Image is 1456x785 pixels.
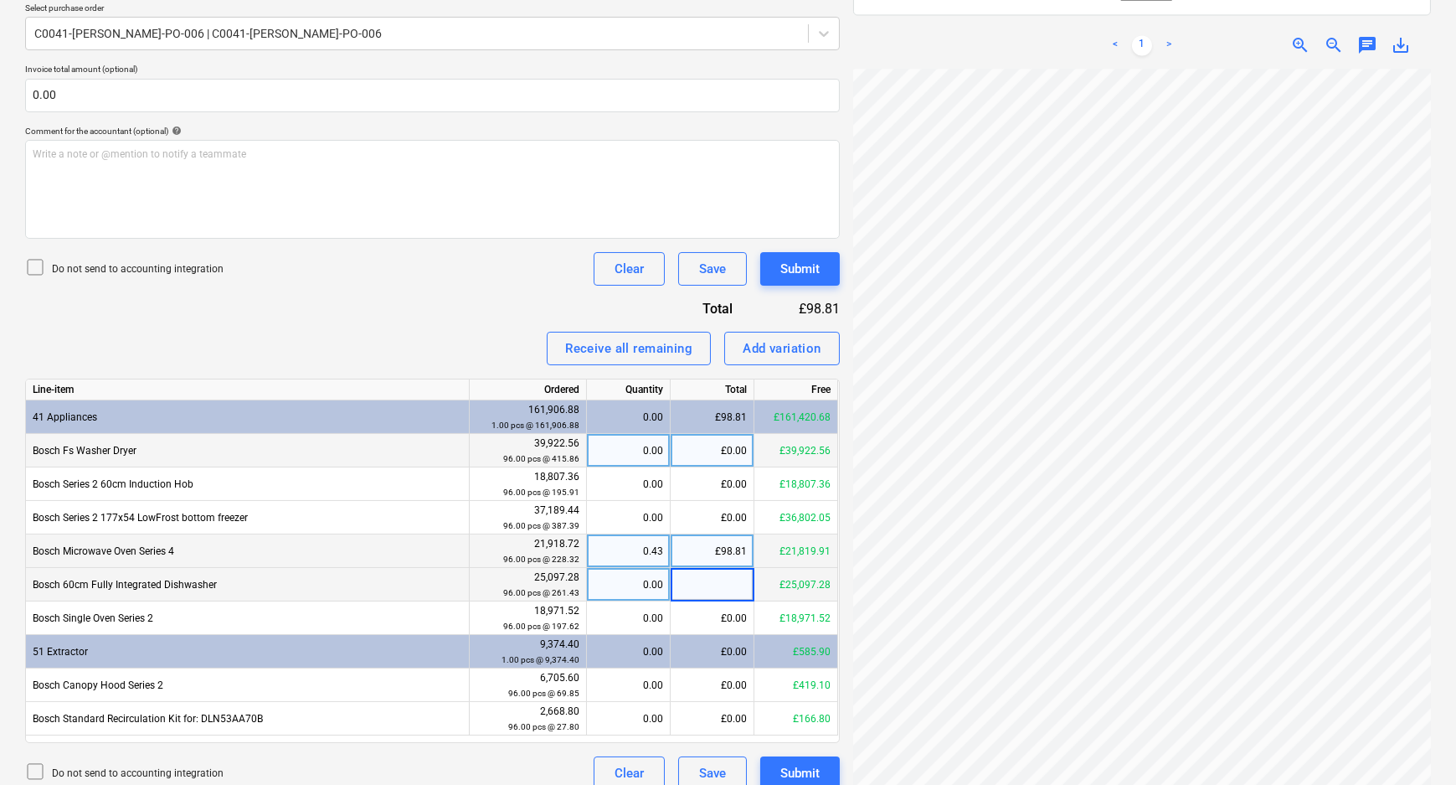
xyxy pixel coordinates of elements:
[503,622,579,631] small: 96.00 pcs @ 197.62
[503,555,579,564] small: 96.00 pcs @ 228.32
[594,400,663,434] div: 0.00
[780,258,820,280] div: Submit
[503,488,579,497] small: 96.00 pcs @ 195.91
[476,704,579,735] div: 2,668.80
[587,380,671,400] div: Quantity
[671,535,754,568] div: £98.81
[754,669,838,702] div: £419.10
[26,380,470,400] div: Line-item
[594,602,663,635] div: 0.00
[594,702,663,736] div: 0.00
[476,603,579,634] div: 18,971.52
[754,568,838,602] div: £25,097.28
[594,635,663,669] div: 0.00
[754,467,838,501] div: £18,807.36
[743,338,821,359] div: Add variation
[1159,35,1179,55] a: Next page
[699,762,726,784] div: Save
[622,299,759,318] div: Total
[565,338,692,359] div: Receive all remaining
[671,400,754,434] div: £98.81
[476,503,579,534] div: 37,189.44
[1324,35,1344,55] span: zoom_out
[594,252,665,286] button: Clear
[678,252,747,286] button: Save
[754,535,838,568] div: £21,819.91
[1290,35,1310,55] span: zoom_in
[594,434,663,467] div: 0.00
[594,467,663,501] div: 0.00
[780,762,820,784] div: Submit
[476,436,579,467] div: 39,922.56
[671,702,754,736] div: £0.00
[470,380,587,400] div: Ordered
[26,467,470,501] div: Bosch Series 2 60cm Induction Hob
[671,380,754,400] div: Total
[502,655,579,664] small: 1.00 pcs @ 9,374.40
[1391,35,1411,55] span: save_alt
[503,521,579,530] small: 96.00 pcs @ 387.39
[33,411,97,423] span: 41 Appliances
[754,380,838,400] div: Free
[25,126,840,137] div: Comment for the accountant (optional)
[508,689,579,698] small: 96.00 pcs @ 69.85
[754,635,838,669] div: £585.90
[25,64,840,78] p: Invoice total amount (optional)
[26,669,470,702] div: Bosch Canopy Hood Series 2
[26,501,470,535] div: Bosch Series 2 177x54 LowFrost bottom freezer
[476,570,579,601] div: 25,097.28
[1357,35,1377,55] span: chat
[615,762,644,784] div: Clear
[594,669,663,702] div: 0.00
[26,535,470,568] div: Bosch Microwave Oven Series 4
[760,252,840,286] button: Submit
[1132,35,1152,55] a: Page 1 is your current page
[1105,35,1125,55] a: Previous page
[25,79,840,112] input: Invoice total amount (optional)
[26,434,470,467] div: Bosch Fs Washer Dryer
[724,332,840,365] button: Add variation
[491,421,579,430] small: 1.00 pcs @ 161,906.88
[754,702,838,736] div: £166.80
[594,501,663,535] div: 0.00
[168,126,182,136] span: help
[547,332,711,365] button: Receive all remaining
[594,568,663,602] div: 0.00
[476,469,579,500] div: 18,807.36
[754,602,838,635] div: £18,971.52
[25,3,840,17] p: Select purchase order
[671,669,754,702] div: £0.00
[26,602,470,635] div: Bosch Single Oven Series 2
[594,535,663,568] div: 0.43
[503,588,579,597] small: 96.00 pcs @ 261.43
[754,501,838,535] div: £36,802.05
[52,767,224,781] p: Do not send to accounting integration
[503,454,579,463] small: 96.00 pcs @ 415.86
[26,568,470,602] div: Bosch 60cm Fully Integrated Dishwasher
[476,637,579,668] div: 9,374.40
[615,258,644,280] div: Clear
[759,299,840,318] div: £98.81
[476,402,579,433] div: 161,906.88
[699,258,726,280] div: Save
[476,670,579,701] div: 6,705.60
[754,400,838,434] div: £161,420.68
[1372,705,1456,785] iframe: Chat Widget
[671,602,754,635] div: £0.00
[671,635,754,669] div: £0.00
[26,702,470,736] div: Bosch Standard Recirculation Kit for: DLN53AA70B
[508,722,579,731] small: 96.00 pcs @ 27.80
[52,262,224,276] p: Do not send to accounting integration
[754,434,838,467] div: £39,922.56
[476,536,579,567] div: 21,918.72
[33,646,88,658] span: 51 Extractor
[671,501,754,535] div: £0.00
[671,467,754,501] div: £0.00
[671,434,754,467] div: £0.00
